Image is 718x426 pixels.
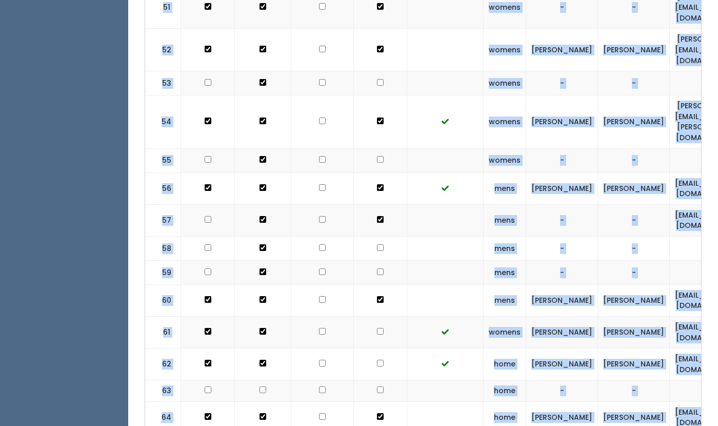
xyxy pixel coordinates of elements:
td: home [484,348,526,380]
td: - [526,380,598,402]
td: womens [484,29,526,71]
td: womens [484,317,526,348]
td: 59 [145,260,181,284]
td: [PERSON_NAME] [526,95,598,148]
td: [PERSON_NAME] [598,348,670,380]
td: 52 [145,29,181,71]
td: - [598,236,670,260]
td: mens [484,284,526,316]
td: 58 [145,236,181,260]
td: womens [484,71,526,95]
td: mens [484,204,526,236]
td: - [526,260,598,284]
td: [PERSON_NAME] [526,317,598,348]
td: - [526,204,598,236]
td: - [526,236,598,260]
td: 57 [145,204,181,236]
td: 54 [145,95,181,148]
td: [PERSON_NAME] [526,284,598,316]
td: home [484,380,526,402]
td: - [526,148,598,172]
td: - [598,260,670,284]
td: 53 [145,71,181,95]
td: [PERSON_NAME] [526,348,598,380]
td: [PERSON_NAME] [598,172,670,204]
td: womens [484,148,526,172]
td: - [598,380,670,402]
td: - [598,204,670,236]
td: mens [484,172,526,204]
td: 63 [145,380,181,402]
td: [PERSON_NAME] [598,284,670,316]
td: [PERSON_NAME] [598,317,670,348]
td: mens [484,260,526,284]
td: - [598,71,670,95]
td: womens [484,95,526,148]
td: [PERSON_NAME] [598,29,670,71]
td: 56 [145,172,181,204]
td: mens [484,236,526,260]
td: 55 [145,148,181,172]
td: - [598,148,670,172]
td: 61 [145,317,181,348]
td: 60 [145,284,181,316]
td: [PERSON_NAME] [598,95,670,148]
td: [PERSON_NAME] [526,29,598,71]
td: [PERSON_NAME] [526,172,598,204]
td: - [526,71,598,95]
td: 62 [145,348,181,380]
